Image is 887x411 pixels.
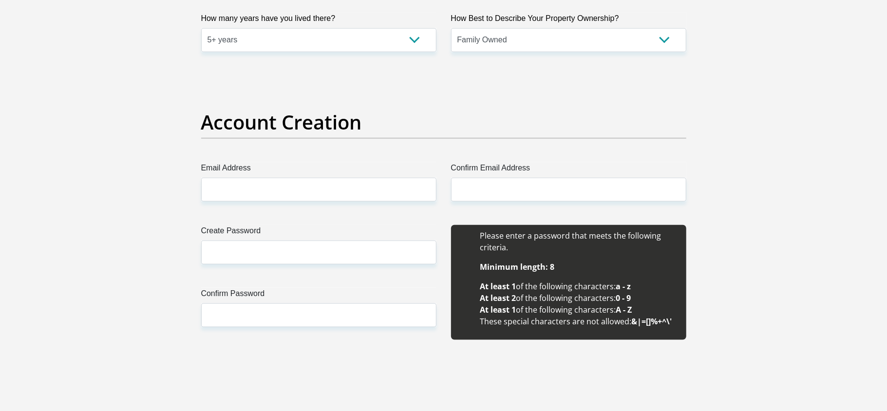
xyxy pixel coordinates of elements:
li: of the following characters: [480,280,677,292]
b: At least 1 [480,281,516,292]
li: of the following characters: [480,292,677,304]
li: of the following characters: [480,304,677,316]
input: Create Password [201,241,436,264]
h2: Account Creation [201,111,686,134]
b: &|=[]%+^\' [632,316,672,327]
b: 0 - 9 [616,293,631,303]
b: a - z [616,281,631,292]
b: At least 1 [480,304,516,315]
b: Minimum length: 8 [480,262,555,272]
li: Please enter a password that meets the following criteria. [480,230,677,253]
b: At least 2 [480,293,516,303]
input: Confirm Email Address [451,178,686,202]
input: Email Address [201,178,436,202]
label: How Best to Describe Your Property Ownership? [451,13,686,28]
select: Please select a value [451,28,686,52]
label: Confirm Password [201,288,436,303]
li: These special characters are not allowed: [480,316,677,327]
input: Confirm Password [201,303,436,327]
label: How many years have you lived there? [201,13,436,28]
b: A - Z [616,304,632,315]
select: Please select a value [201,28,436,52]
label: Confirm Email Address [451,162,686,178]
label: Email Address [201,162,436,178]
label: Create Password [201,225,436,241]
